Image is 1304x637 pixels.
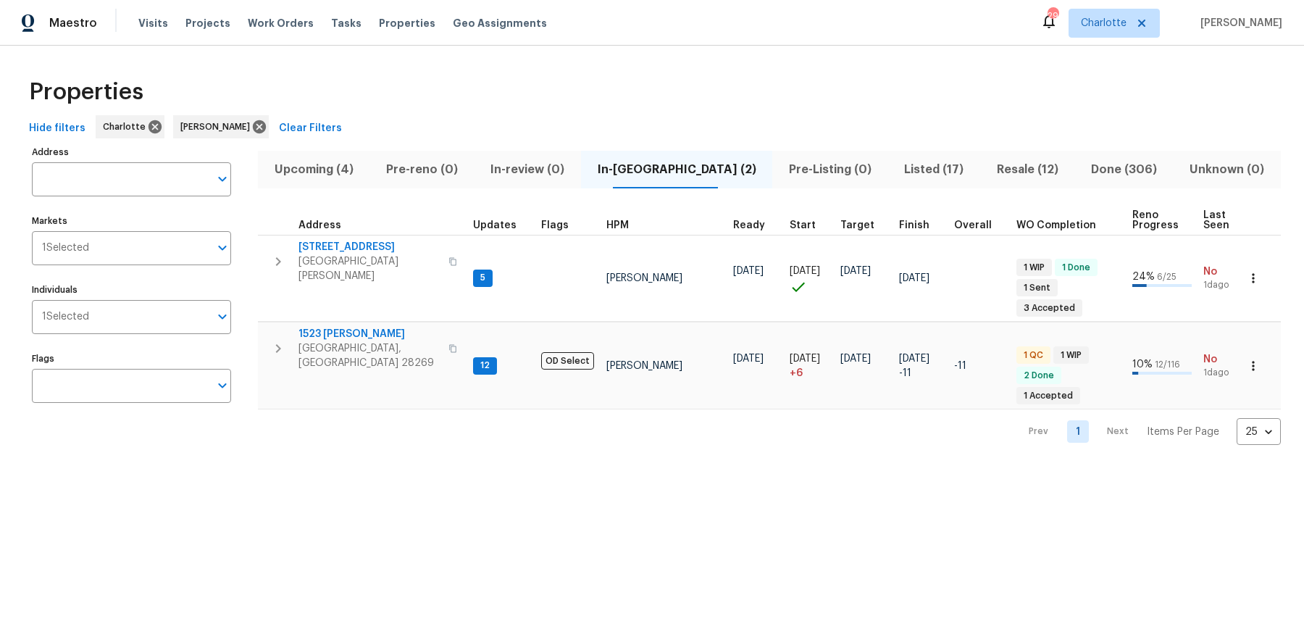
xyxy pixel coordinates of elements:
[840,220,874,230] span: Target
[1015,418,1281,445] nav: Pagination Navigation
[948,322,1011,409] td: 11 day(s) earlier than target finish date
[29,120,85,138] span: Hide filters
[1195,16,1282,30] span: [PERSON_NAME]
[298,341,440,370] span: [GEOGRAPHIC_DATA], [GEOGRAPHIC_DATA] 28269
[790,366,803,380] span: + 6
[1203,265,1242,279] span: No
[298,240,440,254] span: [STREET_ADDRESS]
[790,354,820,364] span: [DATE]
[899,273,929,283] span: [DATE]
[1203,279,1242,291] span: 1d ago
[298,327,440,341] span: 1523 [PERSON_NAME]
[212,169,233,189] button: Open
[733,354,764,364] span: [DATE]
[273,115,348,142] button: Clear Filters
[1081,16,1127,30] span: Charlotte
[840,220,887,230] div: Target renovation project end date
[541,220,569,230] span: Flags
[897,159,971,180] span: Listed (17)
[1018,370,1060,382] span: 2 Done
[1237,413,1281,451] div: 25
[893,322,948,409] td: Scheduled to finish 11 day(s) early
[32,354,231,363] label: Flags
[483,159,572,180] span: In-review (0)
[212,238,233,258] button: Open
[784,322,835,409] td: Project started 6 days late
[1203,352,1242,367] span: No
[1157,272,1176,281] span: 6 / 25
[733,266,764,276] span: [DATE]
[29,85,143,99] span: Properties
[1203,210,1229,230] span: Last Seen
[103,120,151,134] span: Charlotte
[840,354,871,364] span: [DATE]
[1018,262,1050,274] span: 1 WIP
[606,273,682,283] span: [PERSON_NAME]
[331,18,361,28] span: Tasks
[279,120,342,138] span: Clear Filters
[32,286,231,294] label: Individuals
[1048,9,1058,23] div: 29
[1018,390,1079,402] span: 1 Accepted
[606,361,682,371] span: [PERSON_NAME]
[32,148,231,157] label: Address
[899,354,929,364] span: [DATE]
[96,115,164,138] div: Charlotte
[1067,420,1089,443] a: Goto page 1
[954,220,1005,230] div: Days past target finish date
[212,307,233,327] button: Open
[473,220,517,230] span: Updates
[1155,360,1180,369] span: 12 / 116
[32,217,231,225] label: Markets
[138,16,168,30] span: Visits
[606,220,629,230] span: HPM
[840,266,871,276] span: [DATE]
[954,220,992,230] span: Overall
[42,242,89,254] span: 1 Selected
[790,220,816,230] span: Start
[379,16,435,30] span: Properties
[298,220,341,230] span: Address
[1147,425,1219,439] p: Items Per Page
[541,352,594,370] span: OD Select
[1203,367,1242,379] span: 1d ago
[49,16,97,30] span: Maestro
[1018,302,1081,315] span: 3 Accepted
[1016,220,1096,230] span: WO Completion
[1056,262,1096,274] span: 1 Done
[1083,159,1164,180] span: Done (306)
[1132,210,1179,230] span: Reno Progress
[733,220,778,230] div: Earliest renovation start date (first business day after COE or Checkout)
[899,220,929,230] span: Finish
[954,361,966,371] span: -11
[212,375,233,396] button: Open
[1055,349,1087,362] span: 1 WIP
[378,159,465,180] span: Pre-reno (0)
[733,220,765,230] span: Ready
[784,235,835,322] td: Project started on time
[790,266,820,276] span: [DATE]
[1018,349,1049,362] span: 1 QC
[185,16,230,30] span: Projects
[1132,359,1153,370] span: 10 %
[899,220,943,230] div: Projected renovation finish date
[248,16,314,30] span: Work Orders
[173,115,269,138] div: [PERSON_NAME]
[1182,159,1272,180] span: Unknown (0)
[475,272,491,284] span: 5
[790,220,829,230] div: Actual renovation start date
[899,366,911,380] span: -11
[475,359,496,372] span: 12
[1018,282,1056,294] span: 1 Sent
[23,115,91,142] button: Hide filters
[989,159,1066,180] span: Resale (12)
[298,254,440,283] span: [GEOGRAPHIC_DATA][PERSON_NAME]
[1132,272,1155,282] span: 24 %
[781,159,879,180] span: Pre-Listing (0)
[590,159,764,180] span: In-[GEOGRAPHIC_DATA] (2)
[180,120,256,134] span: [PERSON_NAME]
[453,16,547,30] span: Geo Assignments
[267,159,361,180] span: Upcoming (4)
[42,311,89,323] span: 1 Selected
